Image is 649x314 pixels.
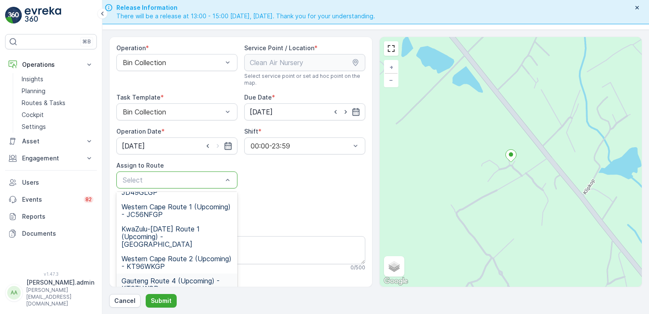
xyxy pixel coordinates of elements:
span: Release Information [116,3,375,12]
a: Cockpit [18,109,97,121]
p: Documents [22,229,93,238]
span: There will be a release at 13:00 - 15:00 [DATE], [DATE]. Thank you for your understanding. [116,12,375,20]
img: logo_light-DOdMpM7g.png [25,7,61,24]
a: Documents [5,225,97,242]
p: Submit [151,297,172,305]
p: ⌘B [82,38,91,45]
button: Submit [146,294,177,308]
button: Cancel [109,294,141,308]
label: Operation Date [116,128,161,135]
span: Western Cape Route 1 (Upcoming) - JC56NFGP [121,203,232,218]
p: Users [22,178,93,187]
p: Settings [22,123,46,131]
p: Engagement [22,154,80,163]
input: Clean Air Nursery [244,54,365,71]
span: v 1.47.3 [5,271,97,277]
p: Reports [22,212,93,221]
p: Cockpit [22,111,44,119]
a: Settings [18,121,97,133]
span: − [389,76,393,83]
a: Zoom In [385,61,398,74]
input: dd/mm/yyyy [116,137,237,154]
p: Planning [22,87,45,95]
p: Routes & Tasks [22,99,65,107]
span: Gauteng Route 2 (Upcoming) - JD49GLGP [121,181,232,196]
a: View Fullscreen [385,42,398,55]
img: Google [382,276,410,287]
a: Open this area in Google Maps (opens a new window) [382,276,410,287]
a: Routes & Tasks [18,97,97,109]
p: Select [123,175,223,185]
a: Layers [385,257,404,276]
button: Operations [5,56,97,73]
img: logo [5,7,22,24]
span: Western Cape Route 2 (Upcoming) - KT96WKGP [121,255,232,270]
a: Planning [18,85,97,97]
p: Operations [22,60,80,69]
a: Zoom Out [385,74,398,86]
a: Events82 [5,191,97,208]
p: Cancel [114,297,135,305]
label: Assign to Route [116,162,164,169]
div: AA [7,286,21,300]
label: Task Template [116,94,161,101]
p: Asset [22,137,80,146]
span: Select service point or set ad hoc point on the map. [244,73,365,86]
button: AA[PERSON_NAME].admin[PERSON_NAME][EMAIL_ADDRESS][DOMAIN_NAME] [5,278,97,307]
button: Engagement [5,150,97,167]
label: Operation [116,44,146,51]
input: dd/mm/yyyy [244,103,365,120]
p: [PERSON_NAME][EMAIL_ADDRESS][DOMAIN_NAME] [26,287,94,307]
a: Reports [5,208,97,225]
label: Shift [244,128,258,135]
h2: Task Template Configuration [116,285,365,297]
p: [PERSON_NAME].admin [26,278,94,287]
button: Asset [5,133,97,150]
span: Gauteng Route 4 (Upcoming) - KT97LWGP [121,277,232,292]
label: Due Date [244,94,272,101]
p: 82 [85,196,92,203]
a: Users [5,174,97,191]
span: KwaZulu-[DATE] Route 1 (Upcoming) - [GEOGRAPHIC_DATA] [121,225,232,248]
label: Service Point / Location [244,44,314,51]
p: Events [22,195,79,204]
a: Insights [18,73,97,85]
p: 0 / 500 [350,264,365,271]
p: Insights [22,75,43,83]
span: + [389,63,393,71]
